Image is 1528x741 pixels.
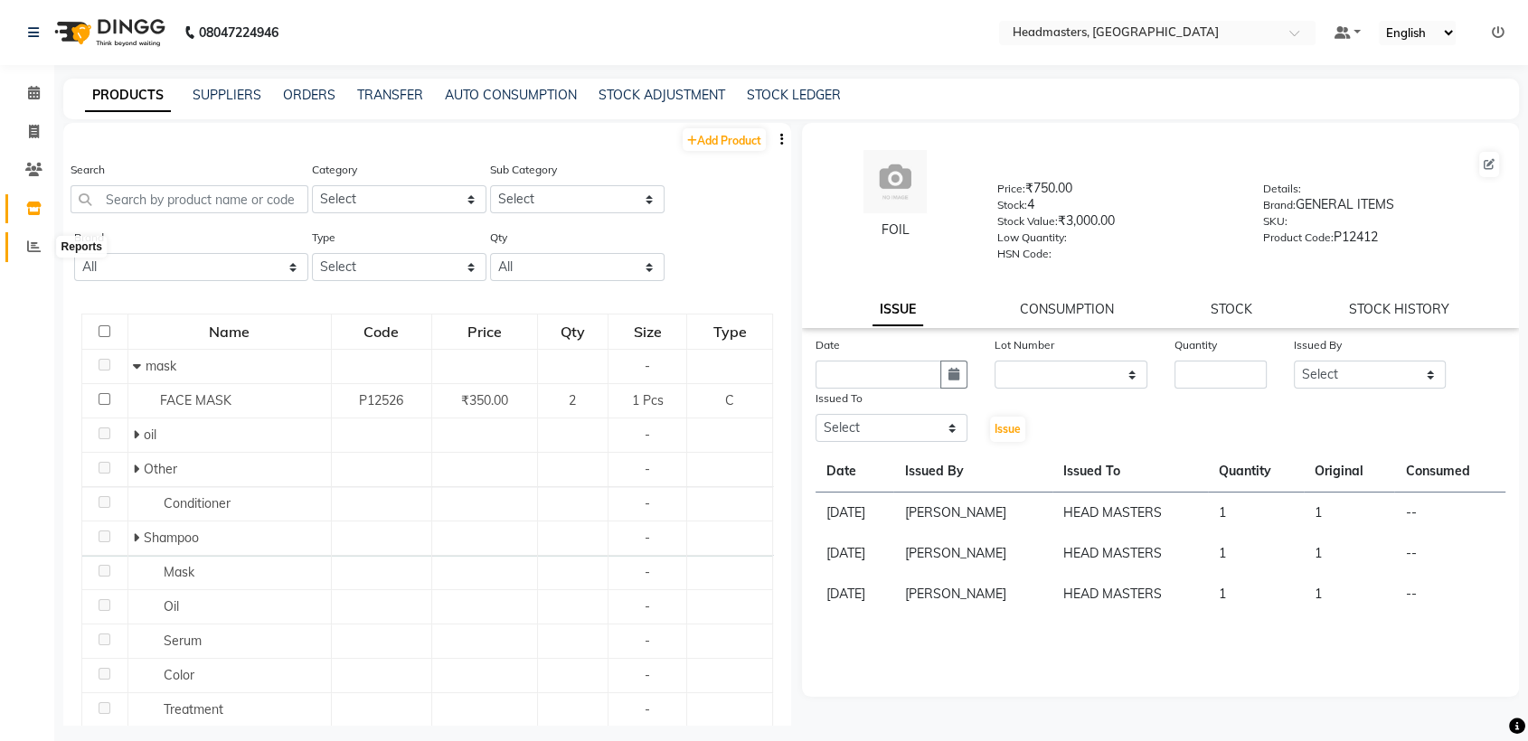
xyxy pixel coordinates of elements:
[1294,337,1342,353] label: Issued By
[283,87,335,103] a: ORDERS
[816,533,893,574] td: [DATE]
[143,530,198,546] span: Shampoo
[359,392,403,408] span: P12526
[688,315,771,348] div: Type
[333,315,431,348] div: Code
[163,564,193,580] span: Mask
[1208,451,1304,492] th: Quantity
[645,495,650,511] span: -
[599,87,725,103] a: STOCK ADJUSTMENT
[71,185,308,213] input: Search by product name or code
[71,162,105,178] label: Search
[1262,213,1287,230] label: SKU:
[997,195,1236,220] div: 4
[1262,230,1333,246] label: Product Code:
[1304,492,1395,534] td: 1
[145,358,175,374] span: mask
[1262,181,1300,197] label: Details:
[1304,533,1395,574] td: 1
[645,358,650,374] span: -
[159,392,231,408] span: FACE MASK
[1394,574,1505,614] td: --
[997,197,1027,213] label: Stock:
[1211,301,1252,317] a: STOCK
[872,294,923,326] a: ISSUE
[143,461,176,477] span: Other
[683,128,766,151] a: Add Product
[57,236,107,258] div: Reports
[995,422,1021,436] span: Issue
[725,392,734,408] span: C
[747,87,841,103] a: STOCK LEDGER
[163,495,230,511] span: Conditioner
[312,162,357,178] label: Category
[46,7,170,58] img: logo
[1262,228,1501,253] div: P12412
[997,211,1236,237] div: ₹3,000.00
[820,220,970,239] div: FOIL
[645,633,650,649] span: -
[1174,337,1217,353] label: Quantity
[163,598,178,614] span: Oil
[129,315,330,348] div: Name
[645,701,650,718] span: -
[1394,533,1505,574] td: --
[893,533,1052,574] td: [PERSON_NAME]
[645,598,650,614] span: -
[645,530,650,546] span: -
[143,427,156,443] span: oil
[85,80,171,112] a: PRODUCTS
[539,315,607,348] div: Qty
[490,162,557,178] label: Sub Category
[1304,451,1395,492] th: Original
[631,392,663,408] span: 1 Pcs
[816,390,863,407] label: Issued To
[645,667,650,683] span: -
[995,337,1054,353] label: Lot Number
[193,87,261,103] a: SUPPLIERS
[1052,492,1208,534] td: HEAD MASTERS
[1304,574,1395,614] td: 1
[1052,533,1208,574] td: HEAD MASTERS
[990,417,1025,442] button: Issue
[997,246,1052,262] label: HSN Code:
[893,492,1052,534] td: [PERSON_NAME]
[569,392,576,408] span: 2
[132,530,143,546] span: Expand Row
[461,392,508,408] span: ₹350.00
[816,492,893,534] td: [DATE]
[132,461,143,477] span: Expand Row
[893,451,1052,492] th: Issued By
[609,315,686,348] div: Size
[645,564,650,580] span: -
[132,358,145,374] span: Collapse Row
[1208,574,1304,614] td: 1
[1208,492,1304,534] td: 1
[357,87,423,103] a: TRANSFER
[816,574,893,614] td: [DATE]
[893,574,1052,614] td: [PERSON_NAME]
[1349,301,1449,317] a: STOCK HISTORY
[163,667,193,683] span: Color
[1052,574,1208,614] td: HEAD MASTERS
[816,337,840,353] label: Date
[863,150,927,213] img: avatar
[1394,492,1505,534] td: --
[199,7,278,58] b: 08047224946
[1262,195,1501,220] div: GENERAL ITEMS
[997,181,1025,197] label: Price:
[997,213,1058,230] label: Stock Value:
[312,230,335,246] label: Type
[1394,451,1505,492] th: Consumed
[997,230,1067,246] label: Low Quantity:
[490,230,507,246] label: Qty
[1262,197,1295,213] label: Brand:
[163,633,201,649] span: Serum
[997,179,1236,204] div: ₹750.00
[816,451,893,492] th: Date
[445,87,577,103] a: AUTO CONSUMPTION
[74,230,104,246] label: Brand
[1020,301,1114,317] a: CONSUMPTION
[132,427,143,443] span: Expand Row
[433,315,536,348] div: Price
